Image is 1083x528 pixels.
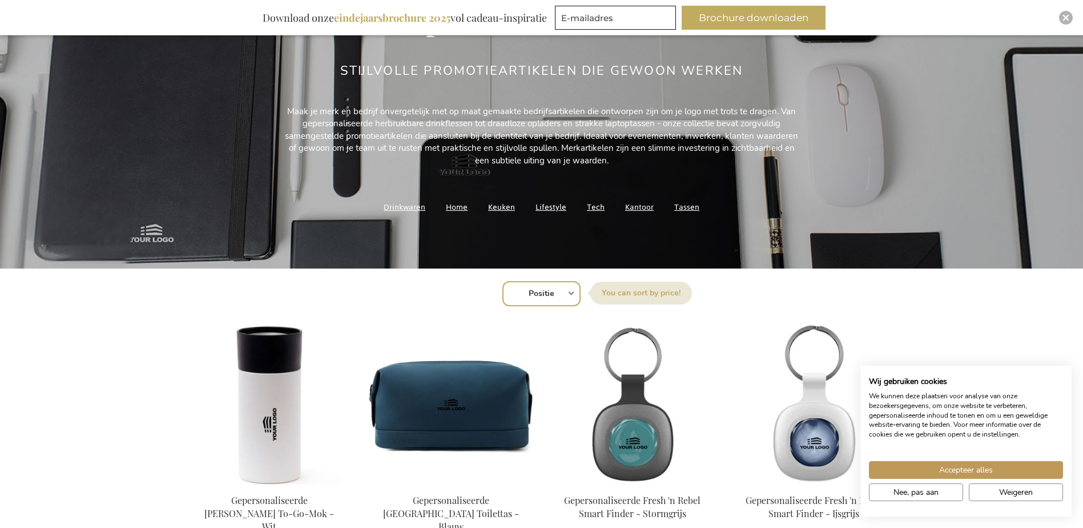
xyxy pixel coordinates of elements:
[369,480,533,491] a: Personalised Baltimore Toiletry Bag - Blue
[682,6,826,30] button: Brochure downloaden
[564,494,700,519] a: Gepersonaliseerde Fresh 'n Rebel Smart Finder - Stormgrijs
[536,199,566,215] a: Lifestyle
[869,377,1063,387] h2: Wij gebruiken cookies
[555,6,679,33] form: marketing offers and promotions
[551,480,714,491] a: Personalised Fresh 'n Rebel Smart Finder - Storm Grey
[587,199,605,215] a: Tech
[732,480,896,491] a: Personalised Fresh 'n Rebel Smart Finder - Storm Grey
[188,325,351,485] img: Personalised Otis Thermo To-Go-Mug
[625,199,654,215] a: Kantoor
[969,483,1063,501] button: Alle cookies weigeren
[446,199,468,215] a: Home
[555,6,676,30] input: E-mailadres
[285,106,799,167] p: Maak je merk en bedrijf onvergetelijk met op maat gemaakte bedrijfsartikelen die ontworpen zijn o...
[746,494,882,519] a: Gepersonaliseerde Fresh 'n Rebel Smart Finder - Ijsgrijs
[674,199,699,215] a: Tassen
[590,282,692,305] label: Sorteer op
[488,199,515,215] a: Keuken
[334,11,450,25] b: eindejaarsbrochure 2025
[999,486,1033,498] span: Weigeren
[732,325,896,485] img: Personalised Fresh 'n Rebel Smart Finder - Storm Grey
[869,483,963,501] button: Pas cookie voorkeuren aan
[1059,11,1073,25] div: Close
[369,325,533,485] img: Personalised Baltimore Toiletry Bag - Blue
[257,6,552,30] div: Download onze vol cadeau-inspiratie
[869,391,1063,439] p: We kunnen deze plaatsen voor analyse van onze bezoekersgegevens, om onze website te verbeteren, g...
[869,461,1063,479] button: Accepteer alle cookies
[939,464,993,476] span: Accepteer alles
[893,486,939,498] span: Nee, pas aan
[1062,14,1069,21] img: Close
[384,199,425,215] a: Drinkwaren
[340,64,743,78] h2: Stijlvolle Promotieartikelen Die Gewoon Werken
[188,480,351,491] a: Personalised Otis Thermo To-Go-Mug
[551,325,714,485] img: Personalised Fresh 'n Rebel Smart Finder - Storm Grey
